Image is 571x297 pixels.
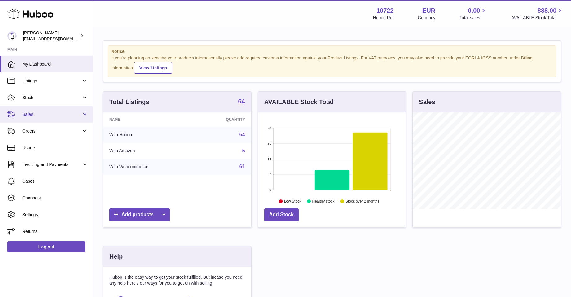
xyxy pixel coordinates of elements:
[22,195,88,201] span: Channels
[373,15,394,21] div: Huboo Ref
[109,208,170,221] a: Add products
[22,178,88,184] span: Cases
[312,199,335,203] text: Healthy stock
[264,208,299,221] a: Add Stock
[267,157,271,161] text: 14
[511,15,564,21] span: AVAILABLE Stock Total
[22,145,88,151] span: Usage
[111,49,553,55] strong: Notice
[418,15,436,21] div: Currency
[22,61,88,67] span: My Dashboard
[239,132,245,137] a: 64
[109,274,245,286] p: Huboo is the easy way to get your stock fulfilled. But incase you need any help here's our ways f...
[267,126,271,130] text: 28
[134,62,172,74] a: View Listings
[103,127,195,143] td: With Huboo
[103,143,195,159] td: With Amazon
[7,31,17,41] img: sales@plantcaretools.com
[459,15,487,21] span: Total sales
[419,98,435,106] h3: Sales
[23,30,79,42] div: [PERSON_NAME]
[109,98,149,106] h3: Total Listings
[103,112,195,127] th: Name
[538,7,556,15] span: 888.00
[459,7,487,21] a: 0.00 Total sales
[267,142,271,145] text: 21
[103,159,195,175] td: With Woocommerce
[22,78,81,84] span: Listings
[269,188,271,192] text: 0
[22,95,81,101] span: Stock
[111,55,553,74] div: If you're planning on sending your products internationally please add required customs informati...
[468,7,480,15] span: 0.00
[345,199,379,203] text: Stock over 2 months
[22,229,88,234] span: Returns
[238,98,245,106] a: 64
[22,162,81,168] span: Invoicing and Payments
[23,36,91,41] span: [EMAIL_ADDRESS][DOMAIN_NAME]
[511,7,564,21] a: 888.00 AVAILABLE Stock Total
[238,98,245,104] strong: 64
[284,199,301,203] text: Low Stock
[264,98,333,106] h3: AVAILABLE Stock Total
[269,173,271,176] text: 7
[422,7,435,15] strong: EUR
[22,128,81,134] span: Orders
[22,212,88,218] span: Settings
[239,164,245,169] a: 61
[195,112,251,127] th: Quantity
[22,111,81,117] span: Sales
[7,241,85,252] a: Log out
[376,7,394,15] strong: 10722
[242,148,245,153] a: 5
[109,252,123,261] h3: Help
